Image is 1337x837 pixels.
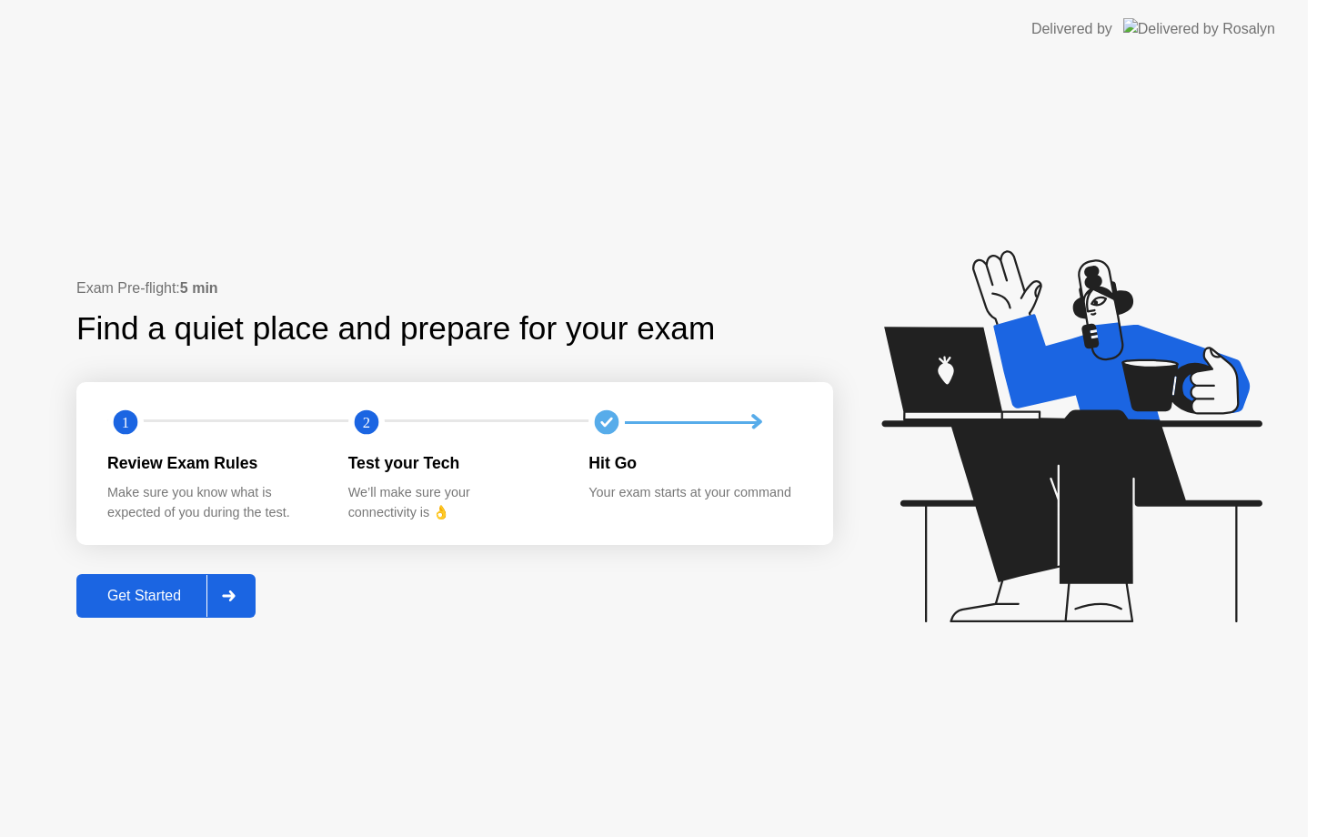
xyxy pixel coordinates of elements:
[107,483,319,522] div: Make sure you know what is expected of you during the test.
[348,483,560,522] div: We’ll make sure your connectivity is 👌
[1123,18,1275,39] img: Delivered by Rosalyn
[107,451,319,475] div: Review Exam Rules
[363,414,370,431] text: 2
[588,483,800,503] div: Your exam starts at your command
[180,280,218,296] b: 5 min
[588,451,800,475] div: Hit Go
[76,277,833,299] div: Exam Pre-flight:
[122,414,129,431] text: 1
[348,451,560,475] div: Test your Tech
[76,305,718,353] div: Find a quiet place and prepare for your exam
[82,588,206,604] div: Get Started
[1031,18,1112,40] div: Delivered by
[76,574,256,618] button: Get Started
